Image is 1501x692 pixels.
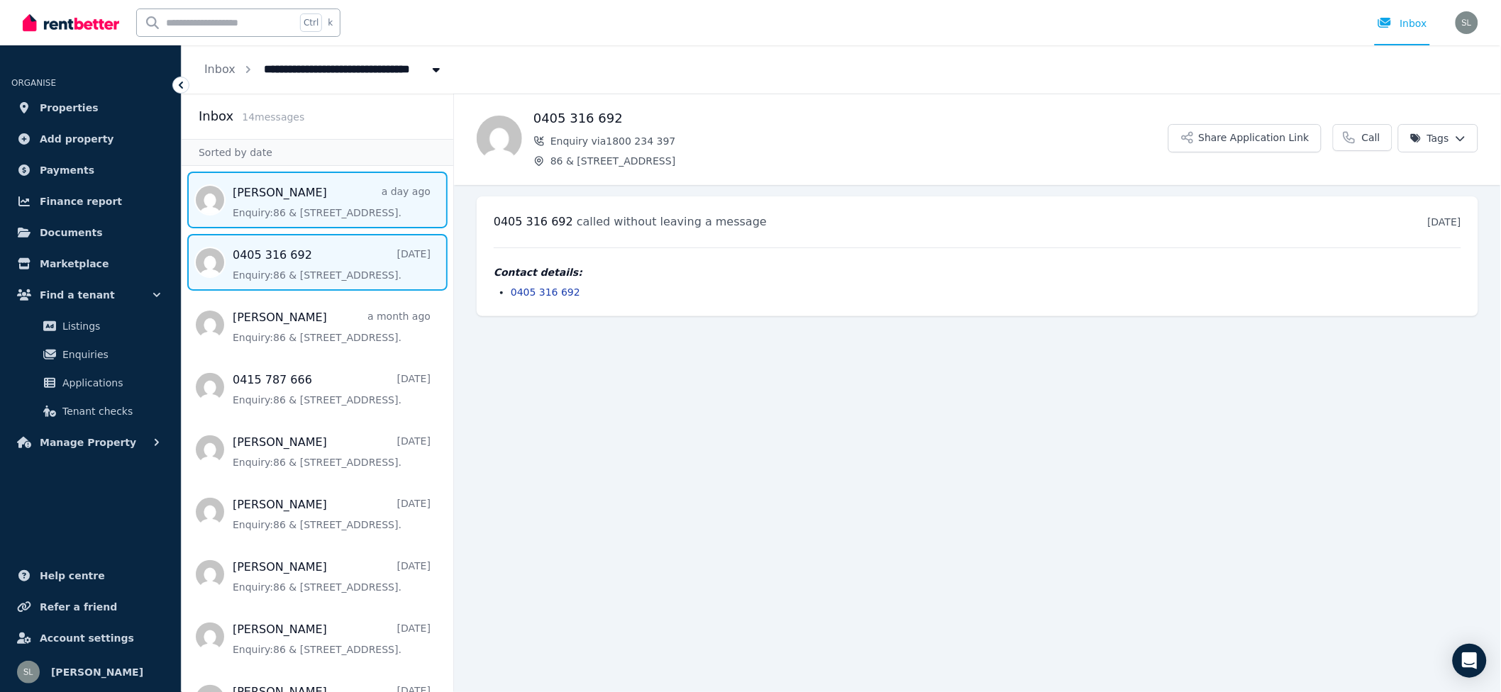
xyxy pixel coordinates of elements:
[11,94,170,122] a: Properties
[40,598,117,615] span: Refer a friend
[233,309,431,345] a: [PERSON_NAME]a month agoEnquiry:86 & [STREET_ADDRESS].
[494,265,1461,279] h4: Contact details:
[17,397,164,425] a: Tenant checks
[182,139,453,166] div: Sorted by date
[233,621,431,657] a: [PERSON_NAME][DATE]Enquiry:86 & [STREET_ADDRESS].
[199,106,233,126] h2: Inbox
[11,562,170,590] a: Help centre
[233,434,431,469] a: [PERSON_NAME][DATE]Enquiry:86 & [STREET_ADDRESS].
[233,184,431,220] a: [PERSON_NAME]a day agoEnquiry:86 & [STREET_ADDRESS].
[17,340,164,369] a: Enquiries
[11,218,170,247] a: Documents
[17,661,40,683] img: Sandy Luo
[40,567,105,584] span: Help centre
[233,496,431,532] a: [PERSON_NAME][DATE]Enquiry:86 & [STREET_ADDRESS].
[11,250,170,278] a: Marketplace
[40,255,109,272] span: Marketplace
[1410,131,1449,145] span: Tags
[40,224,103,241] span: Documents
[233,372,431,407] a: 0415 787 666[DATE]Enquiry:86 & [STREET_ADDRESS].
[242,111,304,123] span: 14 message s
[1428,216,1461,228] time: [DATE]
[40,162,94,179] span: Payments
[62,403,158,420] span: Tenant checks
[40,193,122,210] span: Finance report
[550,154,1168,168] span: 86 & [STREET_ADDRESS]
[51,664,143,681] span: [PERSON_NAME]
[17,369,164,397] a: Applications
[17,312,164,340] a: Listings
[62,346,158,363] span: Enquiries
[533,108,1168,128] h1: 0405 316 692
[40,99,99,116] span: Properties
[477,116,522,161] img: 0405 316 692
[1378,16,1427,30] div: Inbox
[62,374,158,391] span: Applications
[1453,644,1487,678] div: Open Intercom Messenger
[233,559,431,594] a: [PERSON_NAME][DATE]Enquiry:86 & [STREET_ADDRESS].
[233,247,431,282] a: 0405 316 692[DATE]Enquiry:86 & [STREET_ADDRESS].
[1398,124,1478,152] button: Tags
[577,215,767,228] span: called without leaving a message
[11,125,170,153] a: Add property
[11,593,170,621] a: Refer a friend
[511,286,580,298] a: 0405 316 692
[40,434,136,451] span: Manage Property
[300,13,322,32] span: Ctrl
[1456,11,1478,34] img: Sandy Luo
[182,45,466,94] nav: Breadcrumb
[40,286,115,303] span: Find a tenant
[11,156,170,184] a: Payments
[11,624,170,652] a: Account settings
[40,630,134,647] span: Account settings
[11,187,170,216] a: Finance report
[23,12,119,33] img: RentBetter
[494,215,573,228] span: 0405 316 692
[1333,124,1392,151] a: Call
[40,130,114,147] span: Add property
[328,17,333,28] span: k
[550,134,1168,148] span: Enquiry via 1800 234 397
[1362,130,1380,145] span: Call
[204,62,236,76] a: Inbox
[11,281,170,309] button: Find a tenant
[11,428,170,457] button: Manage Property
[62,318,158,335] span: Listings
[11,78,56,88] span: ORGANISE
[1168,124,1322,152] button: Share Application Link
